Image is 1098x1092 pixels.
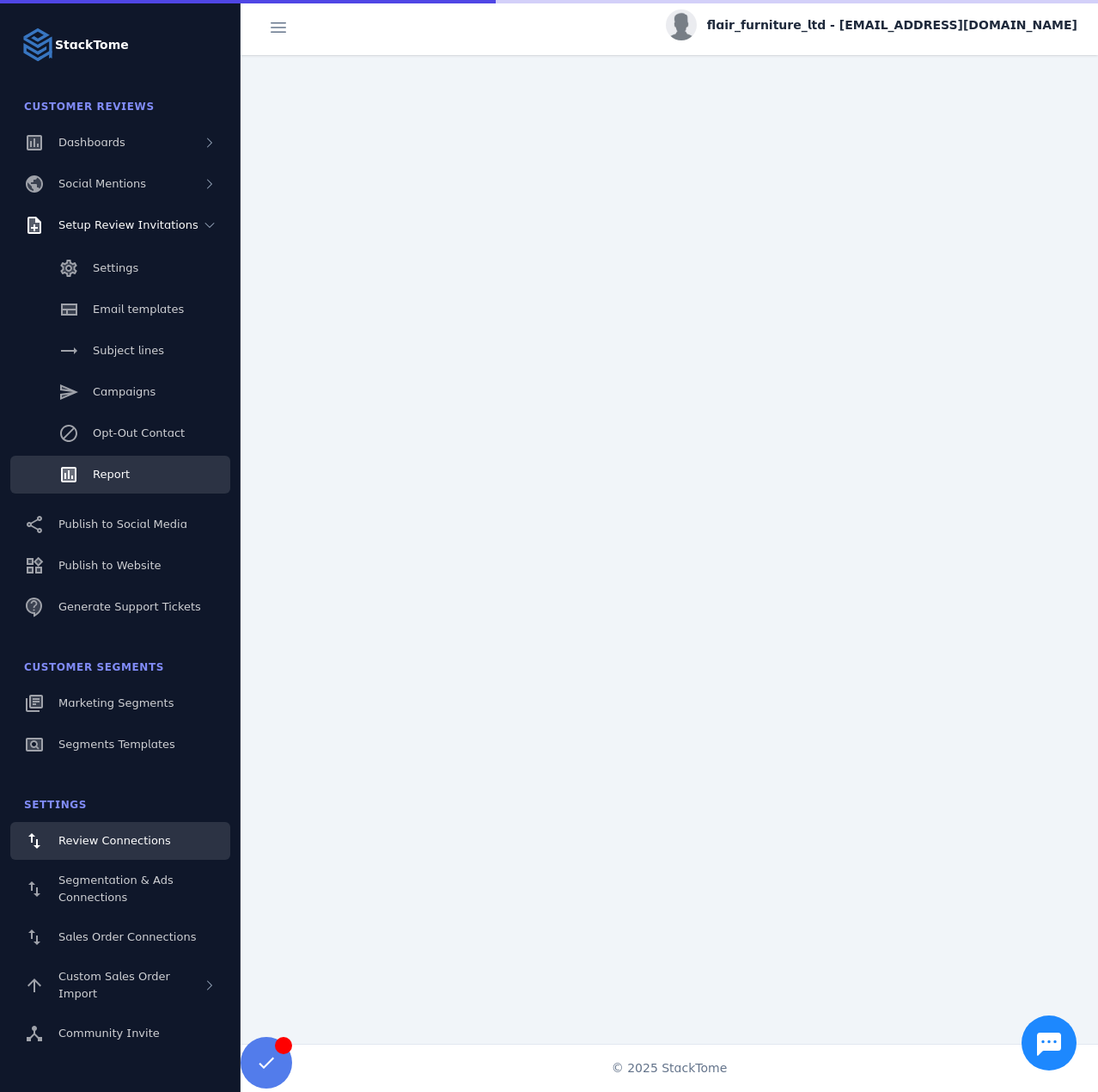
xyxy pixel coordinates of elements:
span: Generate Support Tickets [58,600,201,613]
img: profile.jpg [666,9,697,40]
a: Segmentation & Ads Connections [10,863,230,915]
a: Review Connections [10,822,230,860]
span: Opt-Out Contact [93,426,185,439]
span: Customer Reviews [24,101,155,113]
span: Segments Templates [58,738,175,751]
span: Email templates [93,303,184,316]
a: Email templates [10,291,230,328]
span: Custom Sales Order Import [58,970,170,1000]
span: Settings [24,799,87,811]
span: Review Connections [58,834,171,847]
a: Report [10,456,230,494]
span: Publish to Social Media [58,518,187,531]
span: Marketing Segments [58,696,174,709]
a: Community Invite [10,1015,230,1052]
span: Campaigns [93,385,156,398]
a: Publish to Social Media [10,506,230,543]
a: Marketing Segments [10,684,230,722]
span: Sales Order Connections [58,930,196,943]
span: Community Invite [58,1027,160,1040]
a: Publish to Website [10,547,230,585]
span: © 2025 StackTome [612,1059,728,1077]
a: Subject lines [10,332,230,370]
span: Subject lines [93,344,164,357]
a: Campaigns [10,373,230,411]
span: Customer Segments [24,661,164,673]
a: Segments Templates [10,726,230,764]
span: Dashboards [58,136,125,149]
strong: StackTome [55,36,129,54]
a: Opt-Out Contact [10,414,230,452]
img: Logo image [21,28,55,62]
span: Segmentation & Ads Connections [58,874,174,904]
span: Setup Review Invitations [58,218,198,231]
span: Social Mentions [58,177,146,190]
button: flair_furniture_ltd - [EMAIL_ADDRESS][DOMAIN_NAME] [666,9,1077,40]
span: Publish to Website [58,559,161,572]
span: flair_furniture_ltd - [EMAIL_ADDRESS][DOMAIN_NAME] [707,16,1077,34]
span: Settings [93,261,138,274]
span: Report [93,468,130,481]
a: Generate Support Tickets [10,588,230,626]
a: Settings [10,249,230,287]
a: Sales Order Connections [10,918,230,956]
